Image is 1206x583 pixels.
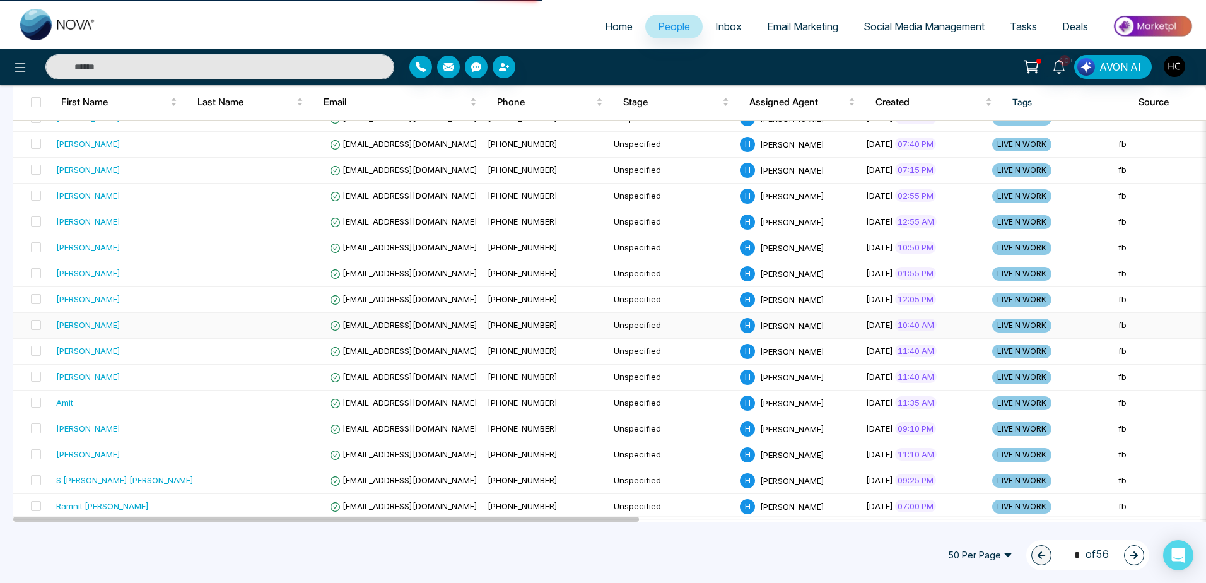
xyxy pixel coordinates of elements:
div: [PERSON_NAME] [56,189,120,202]
span: [PHONE_NUMBER] [488,423,558,433]
div: Open Intercom Messenger [1163,540,1193,570]
span: H [740,266,755,281]
span: LIVE N WORK [992,319,1051,333]
span: AVON AI [1099,59,1141,74]
span: [PHONE_NUMBER] [488,268,558,278]
span: [DATE] [866,191,893,201]
span: LIVE N WORK [992,293,1051,307]
span: People [658,20,690,33]
div: [PERSON_NAME] [56,448,120,461]
span: [PERSON_NAME] [760,242,824,252]
a: Tasks [997,15,1050,38]
span: [DATE] [866,449,893,459]
td: Unspecified [609,287,735,313]
span: LIVE N WORK [992,422,1051,436]
span: H [740,447,755,462]
span: [DATE] [866,346,893,356]
span: 07:40 PM [895,138,936,150]
img: User Avatar [1164,56,1185,77]
td: Unspecified [609,416,735,442]
span: LIVE N WORK [992,448,1051,462]
span: [PERSON_NAME] [760,397,824,408]
span: LIVE N WORK [992,500,1051,514]
span: 07:15 PM [895,163,936,176]
span: [EMAIL_ADDRESS][DOMAIN_NAME] [330,242,477,252]
span: [PERSON_NAME] [760,165,824,175]
th: Tags [1002,85,1128,120]
span: Stage [623,95,720,110]
span: Inbox [715,20,742,33]
span: [EMAIL_ADDRESS][DOMAIN_NAME] [330,423,477,433]
span: [DATE] [866,501,893,511]
span: [DATE] [866,423,893,433]
span: LIVE N WORK [992,215,1051,229]
span: 12:55 AM [895,215,937,228]
button: AVON AI [1074,55,1152,79]
span: Assigned Agent [749,95,846,110]
span: of 56 [1067,546,1109,563]
img: Lead Flow [1077,58,1095,76]
span: [EMAIL_ADDRESS][DOMAIN_NAME] [330,268,477,278]
div: [PERSON_NAME] [56,241,120,254]
span: H [740,292,755,307]
td: Unspecified [609,468,735,494]
span: [DATE] [866,372,893,382]
span: H [740,137,755,152]
div: [PERSON_NAME] [56,344,120,357]
span: [PHONE_NUMBER] [488,165,558,175]
span: [PERSON_NAME] [760,423,824,433]
th: First Name [51,85,187,120]
div: [PERSON_NAME] [56,293,120,305]
th: Created [865,85,1002,120]
span: [PERSON_NAME] [760,139,824,149]
span: Home [605,20,633,33]
span: [EMAIL_ADDRESS][DOMAIN_NAME] [330,320,477,330]
span: [PHONE_NUMBER] [488,294,558,304]
span: [PERSON_NAME] [760,320,824,330]
span: LIVE N WORK [992,370,1051,384]
span: [DATE] [866,139,893,149]
span: [PHONE_NUMBER] [488,372,558,382]
span: [PHONE_NUMBER] [488,320,558,330]
td: Unspecified [609,132,735,158]
span: H [740,318,755,333]
th: Assigned Agent [739,85,865,120]
span: H [740,215,755,230]
div: [PERSON_NAME] [56,267,120,280]
span: H [740,370,755,385]
span: [PERSON_NAME] [760,268,824,278]
span: H [740,163,755,178]
span: [PERSON_NAME] [760,216,824,227]
span: [DATE] [866,165,893,175]
span: LIVE N WORK [992,474,1051,488]
span: [DATE] [866,320,893,330]
span: [EMAIL_ADDRESS][DOMAIN_NAME] [330,139,477,149]
span: [DATE] [866,397,893,408]
span: [EMAIL_ADDRESS][DOMAIN_NAME] [330,294,477,304]
span: 11:10 AM [895,448,937,461]
td: Unspecified [609,313,735,339]
span: Created [875,95,983,110]
td: Unspecified [609,158,735,184]
span: [EMAIL_ADDRESS][DOMAIN_NAME] [330,372,477,382]
a: 10+ [1044,55,1074,77]
span: [EMAIL_ADDRESS][DOMAIN_NAME] [330,216,477,227]
span: 01:55 PM [895,267,936,280]
span: [EMAIL_ADDRESS][DOMAIN_NAME] [330,501,477,511]
th: Last Name [187,85,313,120]
th: Stage [613,85,739,120]
span: 11:35 AM [895,396,937,409]
span: [DATE] [866,475,893,485]
span: [DATE] [866,268,893,278]
span: [PHONE_NUMBER] [488,501,558,511]
span: Tasks [1010,20,1037,33]
span: 11:40 AM [895,344,937,357]
th: Email [313,85,487,120]
span: [EMAIL_ADDRESS][DOMAIN_NAME] [330,475,477,485]
span: [PHONE_NUMBER] [488,139,558,149]
td: Unspecified [609,209,735,235]
span: 07:00 PM [895,500,936,512]
div: [PERSON_NAME] [56,138,120,150]
span: [EMAIL_ADDRESS][DOMAIN_NAME] [330,346,477,356]
div: [PERSON_NAME] [56,163,120,176]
